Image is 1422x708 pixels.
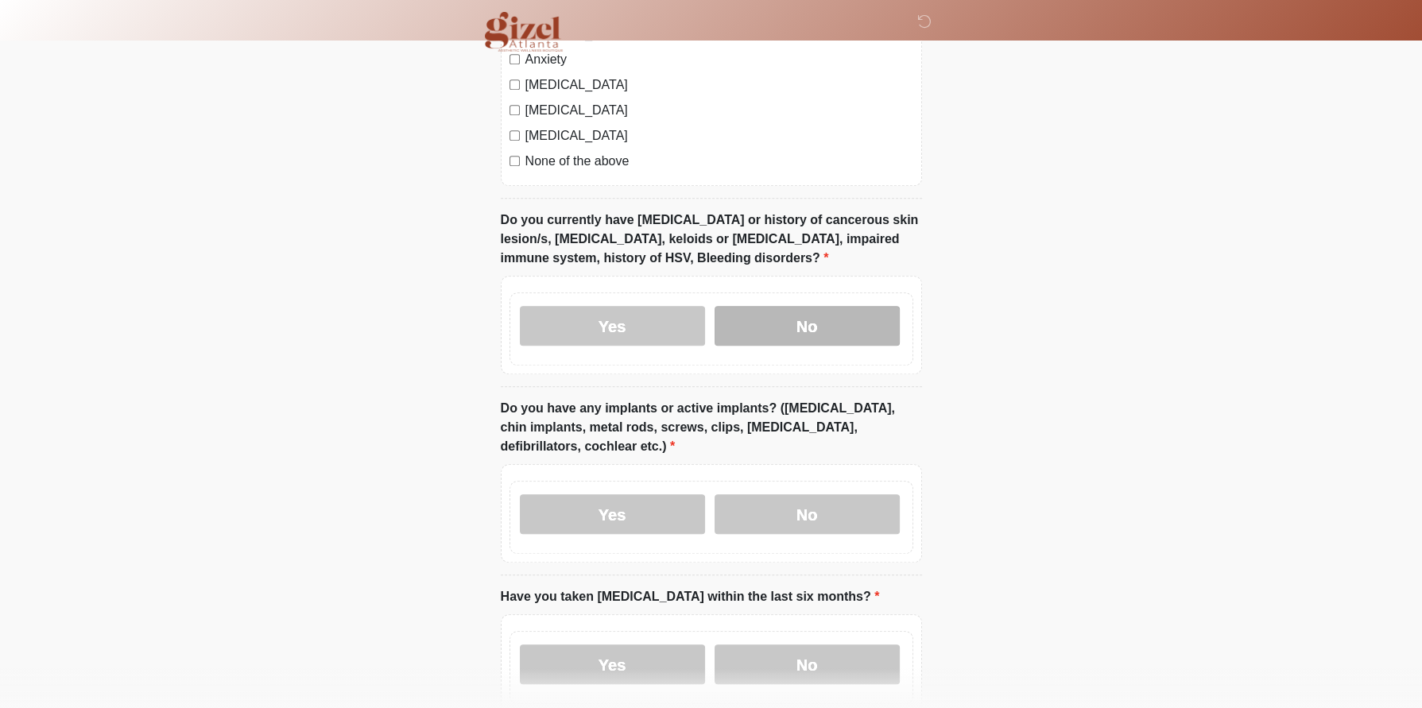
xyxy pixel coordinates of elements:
label: Yes [520,306,705,346]
label: [MEDICAL_DATA] [525,126,913,145]
input: [MEDICAL_DATA] [510,79,520,90]
label: No [715,306,900,346]
label: No [715,644,900,684]
input: None of the above [510,156,520,166]
input: [MEDICAL_DATA] [510,130,520,141]
label: Yes [520,644,705,684]
label: [MEDICAL_DATA] [525,75,913,95]
label: Do you have any implants or active implants? ([MEDICAL_DATA], chin implants, metal rods, screws, ... [501,399,922,456]
input: [MEDICAL_DATA] [510,105,520,115]
label: Do you currently have [MEDICAL_DATA] or history of cancerous skin lesion/s, [MEDICAL_DATA], keloi... [501,211,922,268]
label: None of the above [525,152,913,171]
label: Yes [520,494,705,534]
label: Have you taken [MEDICAL_DATA] within the last six months? [501,587,880,606]
img: Gizel Atlanta Logo [485,12,564,52]
label: [MEDICAL_DATA] [525,101,913,120]
label: No [715,494,900,534]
